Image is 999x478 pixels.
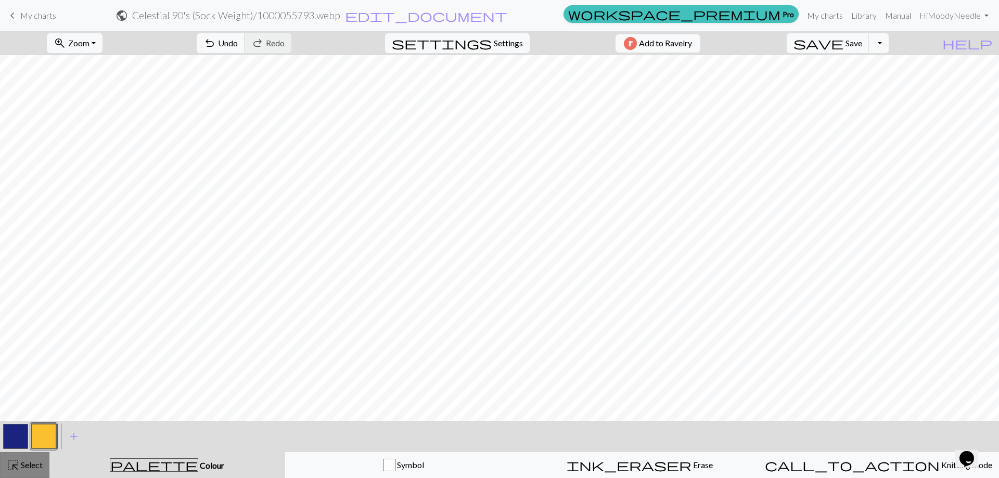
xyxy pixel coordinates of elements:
[787,33,869,53] button: Save
[395,460,424,470] span: Symbol
[68,38,89,48] span: Zoom
[49,452,285,478] button: Colour
[881,5,915,26] a: Manual
[7,458,19,472] span: highlight_alt
[847,5,881,26] a: Library
[691,460,713,470] span: Erase
[942,36,992,50] span: help
[616,34,700,53] button: Add to Ravelry
[758,452,999,478] button: Knitting mode
[285,452,522,478] button: Symbol
[218,38,238,48] span: Undo
[915,5,993,26] a: HiMoodyNeedle
[568,7,780,21] span: workspace_premium
[765,458,940,472] span: call_to_action
[624,37,637,50] img: Ravelry
[132,9,340,21] h2: Celestial 90's (Sock Weight) / 1000055793.webp
[955,436,989,468] iframe: chat widget
[6,7,56,24] a: My charts
[639,37,692,50] span: Add to Ravelry
[521,452,758,478] button: Erase
[198,460,224,470] span: Colour
[203,36,216,50] span: undo
[345,8,507,23] span: edit_document
[803,5,847,26] a: My charts
[116,8,128,23] span: public
[110,458,198,472] span: palette
[494,37,523,49] span: Settings
[567,458,691,472] span: ink_eraser
[19,460,43,470] span: Select
[6,8,19,23] span: keyboard_arrow_left
[197,33,245,53] button: Undo
[846,38,862,48] span: Save
[68,429,80,444] span: add
[563,5,799,23] a: Pro
[385,33,530,53] button: SettingsSettings
[392,37,492,49] i: Settings
[392,36,492,50] span: settings
[793,36,843,50] span: save
[940,460,992,470] span: Knitting mode
[54,36,66,50] span: zoom_in
[20,10,56,20] span: My charts
[47,33,103,53] button: Zoom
